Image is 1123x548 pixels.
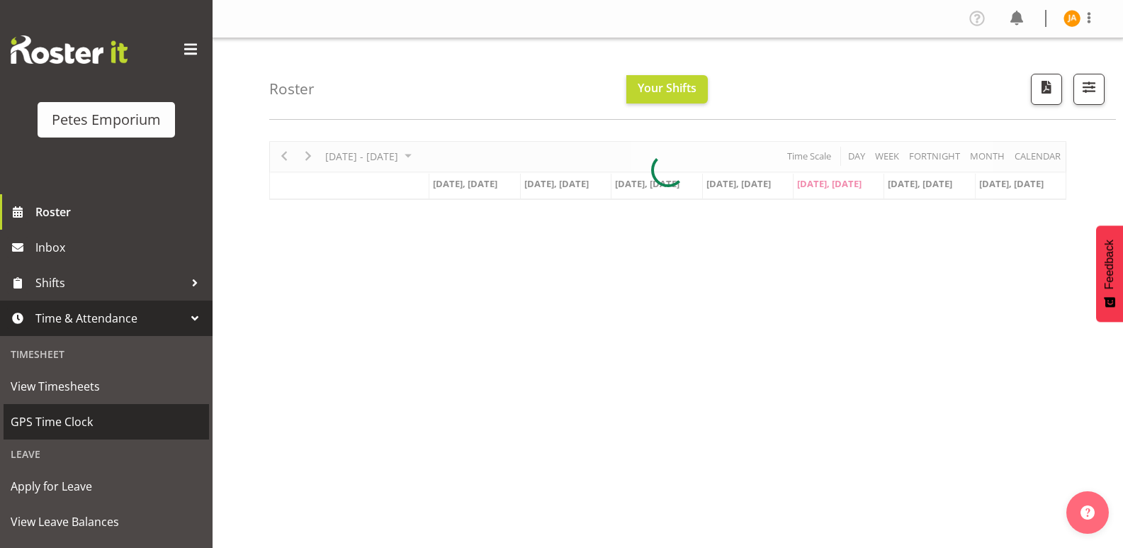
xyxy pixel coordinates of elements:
[4,440,209,469] div: Leave
[1096,225,1123,322] button: Feedback - Show survey
[35,308,184,329] span: Time & Attendance
[35,237,205,258] span: Inbox
[1073,74,1105,105] button: Filter Shifts
[269,81,315,97] h4: Roster
[11,411,202,432] span: GPS Time Clock
[11,476,202,497] span: Apply for Leave
[1063,10,1080,27] img: jeseryl-armstrong10788.jpg
[638,80,696,96] span: Your Shifts
[52,109,161,130] div: Petes Emporium
[35,272,184,293] span: Shifts
[4,369,209,404] a: View Timesheets
[4,404,209,440] a: GPS Time Clock
[1080,505,1095,520] img: help-xxl-2.png
[1031,74,1062,105] button: Download a PDF of the roster according to the set date range.
[11,511,202,532] span: View Leave Balances
[4,340,209,369] div: Timesheet
[11,35,128,64] img: Rosterit website logo
[4,504,209,539] a: View Leave Balances
[4,469,209,504] a: Apply for Leave
[626,75,708,104] button: Your Shifts
[35,201,205,223] span: Roster
[11,376,202,397] span: View Timesheets
[1103,240,1116,289] span: Feedback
